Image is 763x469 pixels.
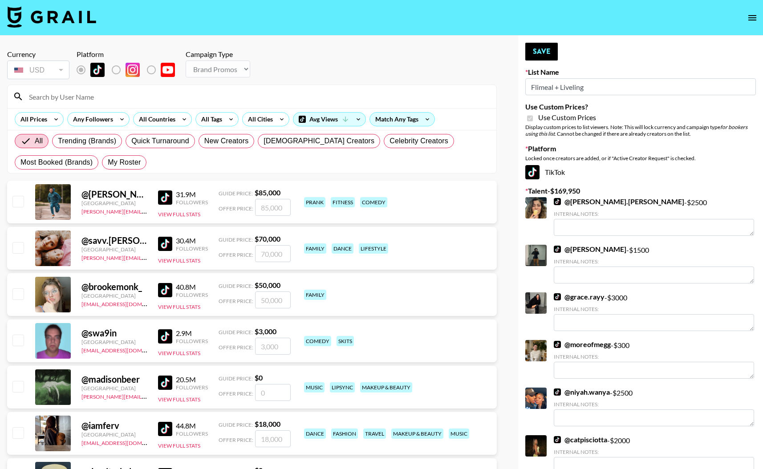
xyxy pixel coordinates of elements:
div: [GEOGRAPHIC_DATA] [81,339,147,345]
div: USD [9,62,68,78]
div: Internal Notes: [554,258,754,265]
div: family [304,290,326,300]
span: Guide Price: [219,190,253,197]
div: @ swa9in [81,327,147,339]
span: Offer Price: [219,437,253,443]
button: open drawer [743,9,761,27]
div: music [449,429,469,439]
span: Guide Price: [219,283,253,289]
span: Quick Turnaround [131,136,189,146]
div: 20.5M [176,375,208,384]
span: Use Custom Prices [538,113,596,122]
img: TikTok [158,283,172,297]
div: Internal Notes: [554,401,754,408]
img: TikTok [158,237,172,251]
img: TikTok [554,198,561,205]
div: @ [PERSON_NAME].[PERSON_NAME] [81,189,147,200]
div: TikTok [525,165,756,179]
div: - $ 2500 [554,388,754,426]
img: TikTok [554,246,561,253]
img: TikTok [158,329,172,344]
div: 2.9M [176,329,208,338]
div: Internal Notes: [554,449,754,455]
div: Followers [176,291,208,298]
div: lipsync [330,382,355,392]
span: Guide Price: [219,236,253,243]
span: Offer Price: [219,390,253,397]
input: 70,000 [255,245,291,262]
span: Trending (Brands) [58,136,116,146]
div: Avg Views [293,113,365,126]
div: Internal Notes: [554,353,754,360]
button: View Full Stats [158,303,200,310]
div: Locked once creators are added, or if "Active Creator Request" is checked. [525,155,756,162]
div: Followers [176,430,208,437]
div: 31.9M [176,190,208,199]
div: Display custom prices to list viewers. Note: This will lock currency and campaign type . Cannot b... [525,124,756,137]
div: @ madisonbeer [81,374,147,385]
div: [GEOGRAPHIC_DATA] [81,200,147,206]
div: All Countries [134,113,177,126]
div: fitness [331,197,355,207]
div: @ iamferv [81,420,147,431]
div: [GEOGRAPHIC_DATA] [81,385,147,392]
div: 30.4M [176,236,208,245]
img: TikTok [554,341,561,348]
label: List Name [525,68,756,77]
div: Any Followers [68,113,115,126]
div: makeup & beauty [391,429,443,439]
div: family [304,243,326,254]
div: Followers [176,199,208,206]
div: fashion [331,429,358,439]
button: View Full Stats [158,257,200,264]
input: 50,000 [255,291,291,308]
img: Instagram [126,63,140,77]
a: @[PERSON_NAME].[PERSON_NAME] [554,197,684,206]
span: Offer Price: [219,298,253,304]
div: Match Any Tags [370,113,434,126]
span: My Roster [108,157,141,168]
div: Campaign Type [186,50,250,59]
div: [GEOGRAPHIC_DATA] [81,246,147,253]
label: Use Custom Prices? [525,102,756,111]
img: TikTok [90,63,105,77]
div: Currency is locked to USD [7,59,69,81]
a: [PERSON_NAME][EMAIL_ADDRESS][DOMAIN_NAME] [81,253,213,261]
span: Guide Price: [219,375,253,382]
strong: $ 0 [255,373,263,382]
div: All Tags [196,113,224,126]
div: Followers [176,338,208,344]
input: 18,000 [255,430,291,447]
div: lifestyle [359,243,388,254]
strong: $ 70,000 [255,234,280,243]
a: @niyah.wanya [554,388,610,396]
div: @ savv.[PERSON_NAME] [81,235,147,246]
div: makeup & beauty [360,382,412,392]
a: [EMAIL_ADDRESS][DOMAIN_NAME] [81,345,171,354]
div: dance [332,243,353,254]
img: TikTok [158,190,172,205]
label: Talent - $ 169,950 [525,186,756,195]
strong: $ 18,000 [255,420,280,428]
img: Grail Talent [7,6,96,28]
a: [EMAIL_ADDRESS][DOMAIN_NAME] [81,299,171,307]
input: Search by User Name [24,89,491,104]
img: TikTok [158,376,172,390]
a: [PERSON_NAME][EMAIL_ADDRESS][DOMAIN_NAME] [81,206,213,215]
span: All [35,136,43,146]
a: @catpisciotta [554,435,607,444]
div: Followers [176,245,208,252]
img: TikTok [554,436,561,443]
strong: $ 50,000 [255,281,280,289]
div: - $ 300 [554,340,754,379]
a: @grace.rayy [554,292,605,301]
em: for bookers using this list [525,124,747,137]
div: 44.8M [176,421,208,430]
span: Guide Price: [219,329,253,336]
button: View Full Stats [158,211,200,218]
div: Internal Notes: [554,306,754,312]
div: 40.8M [176,283,208,291]
strong: $ 3,000 [255,327,276,336]
div: travel [363,429,386,439]
img: TikTok [554,293,561,300]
